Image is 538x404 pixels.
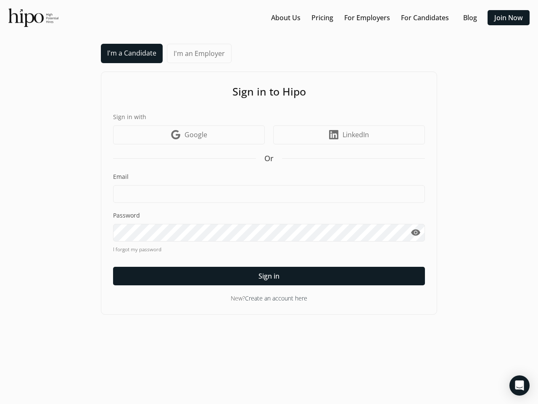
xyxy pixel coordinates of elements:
[411,228,421,238] span: visibility
[456,10,483,25] button: Blog
[258,271,280,281] span: Sign in
[185,130,207,140] span: Google
[341,10,393,25] button: For Employers
[264,153,274,164] span: Or
[113,211,425,220] label: Password
[8,8,58,27] img: official-logo
[406,224,425,242] button: visibility
[344,13,390,23] a: For Employers
[488,10,530,25] button: Join Now
[343,130,369,140] span: LinkedIn
[268,10,304,25] button: About Us
[271,13,301,23] a: About Us
[401,13,449,23] a: For Candidates
[113,294,425,303] div: New?
[167,44,232,63] a: I'm an Employer
[101,44,163,63] a: I'm a Candidate
[113,84,425,100] h1: Sign in to Hipo
[113,112,425,121] label: Sign in with
[273,125,425,144] a: LinkedIn
[113,246,425,253] a: I forgot my password
[509,375,530,396] div: Open Intercom Messenger
[463,13,477,23] a: Blog
[494,13,523,23] a: Join Now
[245,294,307,302] a: Create an account here
[311,13,333,23] a: Pricing
[113,125,265,144] a: Google
[113,267,425,285] button: Sign in
[113,173,425,181] label: Email
[308,10,337,25] button: Pricing
[398,10,452,25] button: For Candidates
